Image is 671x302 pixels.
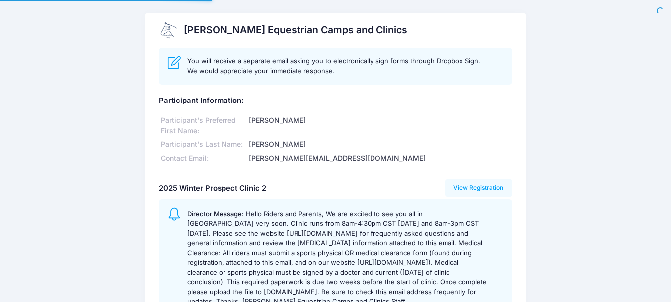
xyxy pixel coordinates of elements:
[159,139,247,150] div: Participant's Last Name:
[159,115,247,136] div: Participant's Preferred First Name:
[247,139,512,150] div: [PERSON_NAME]
[247,115,512,136] div: [PERSON_NAME]
[187,210,244,218] span: Director Message:
[159,97,512,105] h5: Participant Information:
[184,24,407,36] h2: [PERSON_NAME] Equestrian Camps and Clinics
[159,184,266,193] h5: 2025 Winter Prospect Clinic 2
[187,56,480,76] div: You will receive a separate email asking you to electronically sign forms through Dropbox Sign. W...
[247,153,512,164] div: [PERSON_NAME][EMAIL_ADDRESS][DOMAIN_NAME]
[159,153,247,164] div: Contact Email:
[445,179,512,196] a: View Registration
